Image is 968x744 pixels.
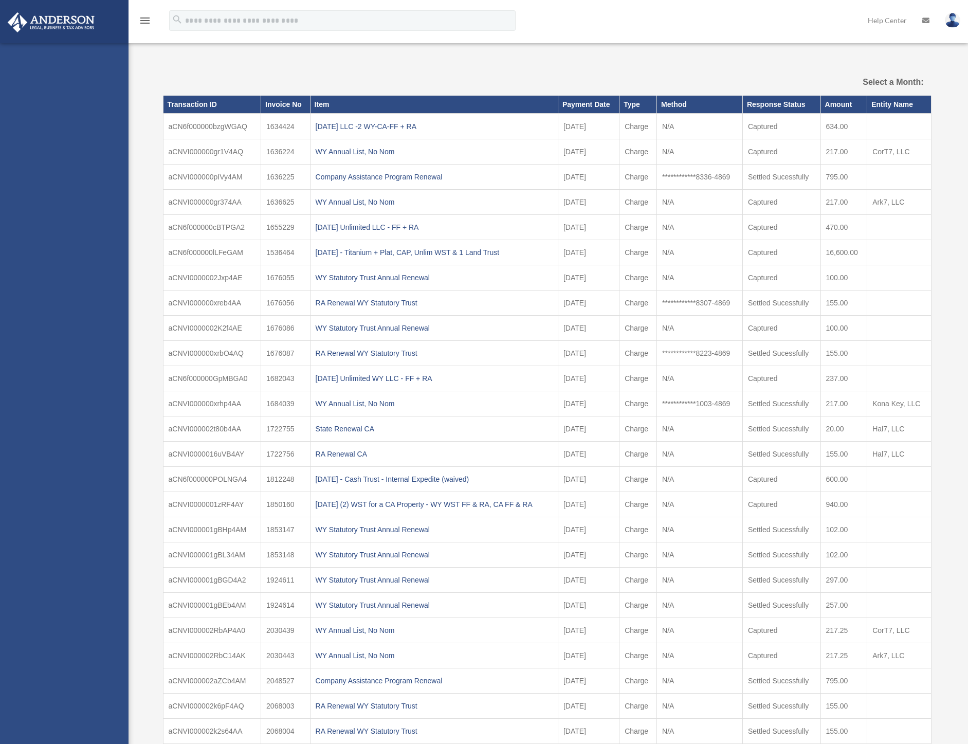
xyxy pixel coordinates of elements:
[558,189,619,214] td: [DATE]
[261,290,311,315] td: 1676056
[5,12,98,32] img: Anderson Advisors Platinum Portal
[163,643,261,668] td: aCNVI000002RbC14AK
[316,346,553,360] div: RA Renewal WY Statutory Trust
[657,542,743,567] td: N/A
[619,164,657,189] td: Charge
[657,492,743,517] td: N/A
[316,598,553,612] div: WY Statutory Trust Annual Renewal
[261,114,311,139] td: 1634424
[657,139,743,164] td: N/A
[558,567,619,592] td: [DATE]
[657,240,743,265] td: N/A
[742,265,820,290] td: Captured
[163,114,261,139] td: aCN6f000000bzgWGAQ
[742,668,820,693] td: Settled Sucessfully
[316,522,553,537] div: WY Statutory Trust Annual Renewal
[619,315,657,340] td: Charge
[820,718,867,743] td: 155.00
[316,144,553,159] div: WY Annual List, No Nom
[558,96,619,113] th: Payment Date
[657,517,743,542] td: N/A
[742,718,820,743] td: Settled Sucessfully
[619,265,657,290] td: Charge
[316,396,553,411] div: WY Annual List, No Nom
[316,296,553,310] div: RA Renewal WY Statutory Trust
[742,693,820,718] td: Settled Sucessfully
[619,214,657,240] td: Charge
[558,618,619,643] td: [DATE]
[619,567,657,592] td: Charge
[163,315,261,340] td: aCNVI0000002K2f4AE
[261,517,311,542] td: 1853147
[820,592,867,618] td: 257.00
[261,189,311,214] td: 1636625
[820,668,867,693] td: 795.00
[316,699,553,713] div: RA Renewal WY Statutory Trust
[558,517,619,542] td: [DATE]
[619,240,657,265] td: Charge
[657,214,743,240] td: N/A
[139,14,151,27] i: menu
[163,693,261,718] td: aCNVI000002k6pF4AQ
[316,623,553,638] div: WY Annual List, No Nom
[163,189,261,214] td: aCNVI000000gr374AA
[867,96,931,113] th: Entity Name
[163,542,261,567] td: aCNVI000001gBL34AM
[619,492,657,517] td: Charge
[316,422,553,436] div: State Renewal CA
[139,18,151,27] a: menu
[742,492,820,517] td: Captured
[163,441,261,466] td: aCNVI0000016uVB4AY
[657,114,743,139] td: N/A
[163,214,261,240] td: aCN6f000000cBTPGA2
[261,416,311,441] td: 1722755
[163,592,261,618] td: aCNVI000001gBEb4AM
[657,189,743,214] td: N/A
[619,693,657,718] td: Charge
[310,96,558,113] th: Item
[163,391,261,416] td: aCNVI000000xrhp4AA
[163,492,261,517] td: aCNVI0000001zRF4AY
[867,441,931,466] td: Hal7, LLC
[657,592,743,618] td: N/A
[558,290,619,315] td: [DATE]
[619,139,657,164] td: Charge
[619,517,657,542] td: Charge
[558,643,619,668] td: [DATE]
[261,718,311,743] td: 2068004
[742,340,820,366] td: Settled Sucessfully
[742,114,820,139] td: Captured
[261,668,311,693] td: 2048527
[619,643,657,668] td: Charge
[261,96,311,113] th: Invoice No
[163,416,261,441] td: aCNVI000002t80b4AA
[261,265,311,290] td: 1676055
[261,366,311,391] td: 1682043
[820,214,867,240] td: 470.00
[316,195,553,209] div: WY Annual List, No Nom
[742,96,820,113] th: Response Status
[558,466,619,492] td: [DATE]
[820,416,867,441] td: 20.00
[742,240,820,265] td: Captured
[867,189,931,214] td: Ark7, LLC
[619,366,657,391] td: Charge
[657,567,743,592] td: N/A
[316,245,553,260] div: [DATE] - Titanium + Plat, CAP, Unlim WST & 1 Land Trust
[657,366,743,391] td: N/A
[261,315,311,340] td: 1676086
[820,618,867,643] td: 217.25
[316,648,553,663] div: WY Annual List, No Nom
[657,618,743,643] td: N/A
[820,466,867,492] td: 600.00
[558,441,619,466] td: [DATE]
[820,492,867,517] td: 940.00
[657,693,743,718] td: N/A
[558,340,619,366] td: [DATE]
[867,643,931,668] td: Ark7, LLC
[163,618,261,643] td: aCNVI000002RbAP4A0
[742,391,820,416] td: Settled Sucessfully
[172,14,183,25] i: search
[619,441,657,466] td: Charge
[163,340,261,366] td: aCNVI000000xrbO4AQ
